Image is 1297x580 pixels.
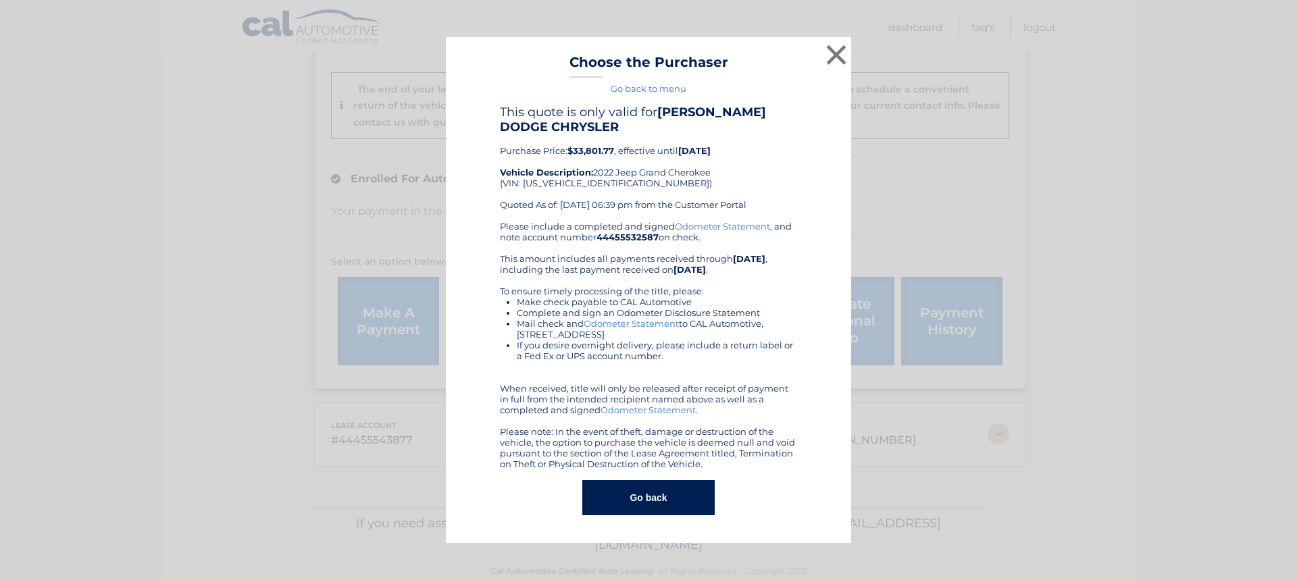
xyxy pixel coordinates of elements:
[675,221,770,232] a: Odometer Statement
[517,307,797,318] li: Complete and sign an Odometer Disclosure Statement
[517,340,797,361] li: If you desire overnight delivery, please include a return label or a Fed Ex or UPS account number.
[500,167,593,178] strong: Vehicle Description:
[517,318,797,340] li: Mail check and to CAL Automotive, [STREET_ADDRESS]
[823,41,850,68] button: ×
[500,105,766,134] b: [PERSON_NAME] DODGE CHRYSLER
[500,105,797,221] div: Purchase Price: , effective until 2022 Jeep Grand Cherokee (VIN: [US_VEHICLE_IDENTIFICATION_NUMBE...
[517,296,797,307] li: Make check payable to CAL Automotive
[611,83,686,94] a: Go back to menu
[569,54,728,78] h3: Choose the Purchaser
[584,318,679,329] a: Odometer Statement
[500,221,797,469] div: Please include a completed and signed , and note account number on check. This amount includes al...
[678,145,711,156] b: [DATE]
[567,145,614,156] b: $33,801.77
[582,480,714,515] button: Go back
[733,253,765,264] b: [DATE]
[673,264,706,275] b: [DATE]
[596,232,659,242] b: 44455532587
[601,404,696,415] a: Odometer Statement
[500,105,797,134] h4: This quote is only valid for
